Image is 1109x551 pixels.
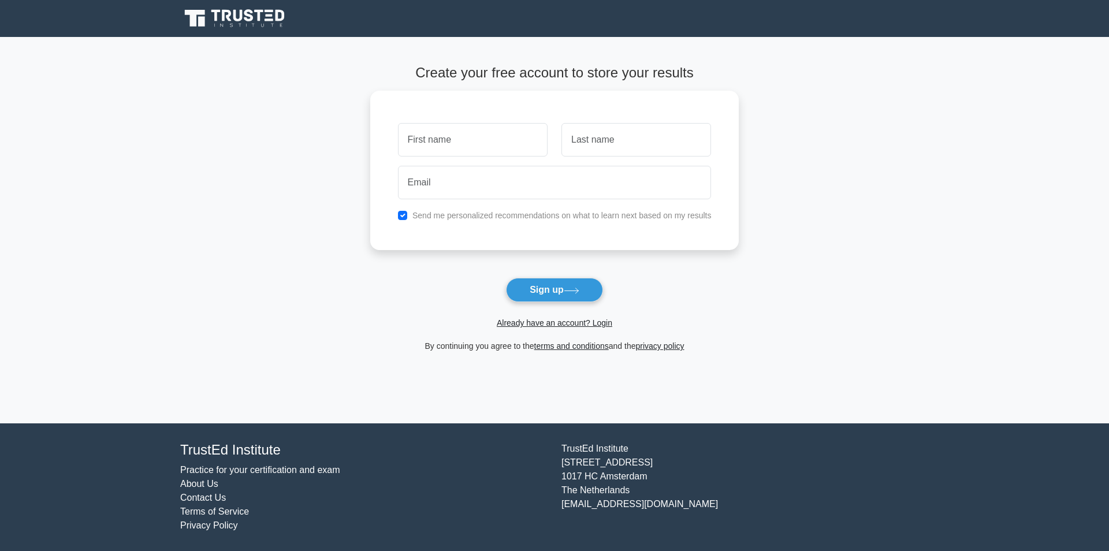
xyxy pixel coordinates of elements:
button: Sign up [506,278,603,302]
a: Practice for your certification and exam [180,465,340,475]
div: By continuing you agree to the and the [363,339,746,353]
a: Terms of Service [180,507,249,516]
input: First name [398,123,548,157]
h4: TrustEd Institute [180,442,548,459]
a: Already have an account? Login [497,318,612,327]
a: About Us [180,479,218,489]
a: terms and conditions [534,341,609,351]
a: Contact Us [180,493,226,502]
h4: Create your free account to store your results [370,65,739,81]
div: TrustEd Institute [STREET_ADDRESS] 1017 HC Amsterdam The Netherlands [EMAIL_ADDRESS][DOMAIN_NAME] [554,442,936,533]
a: Privacy Policy [180,520,238,530]
input: Email [398,166,712,199]
a: privacy policy [636,341,684,351]
label: Send me personalized recommendations on what to learn next based on my results [412,211,712,220]
input: Last name [561,123,711,157]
